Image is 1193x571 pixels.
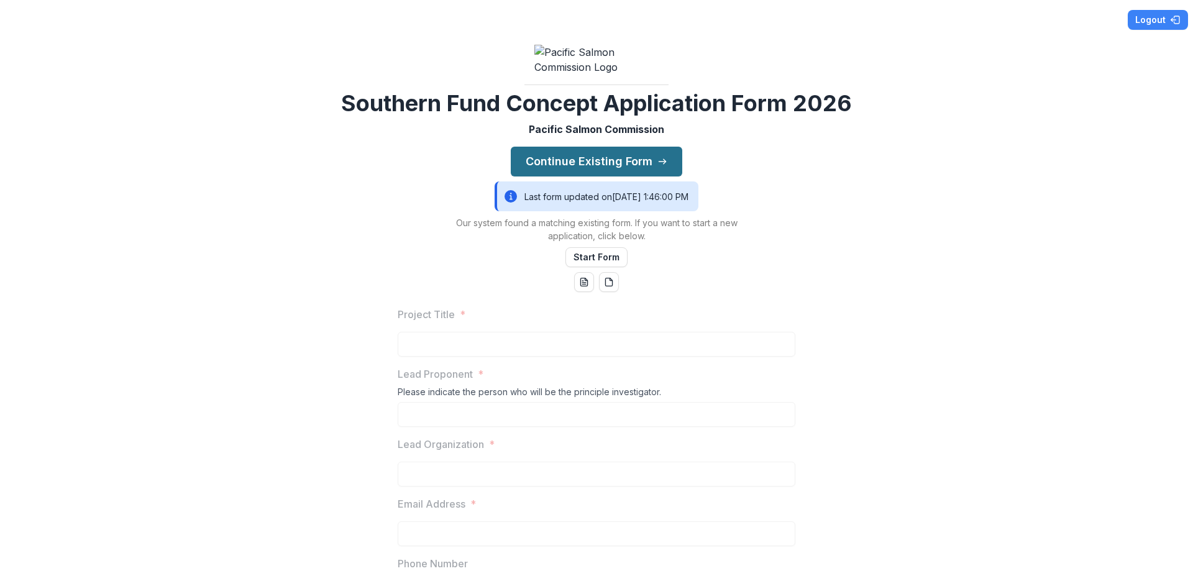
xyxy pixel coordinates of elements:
[534,45,659,75] img: Pacific Salmon Commission Logo
[495,181,698,211] div: Last form updated on [DATE] 1:46:00 PM
[565,247,628,267] button: Start Form
[529,122,664,137] p: Pacific Salmon Commission
[398,437,484,452] p: Lead Organization
[398,367,473,381] p: Lead Proponent
[441,216,752,242] p: Our system found a matching existing form. If you want to start a new application, click below.
[574,272,594,292] button: word-download
[398,556,468,571] p: Phone Number
[341,90,852,117] h2: Southern Fund Concept Application Form 2026
[1128,10,1188,30] button: Logout
[599,272,619,292] button: pdf-download
[398,496,465,511] p: Email Address
[398,386,795,402] div: Please indicate the person who will be the principle investigator.
[398,307,455,322] p: Project Title
[511,147,682,176] button: Continue Existing Form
